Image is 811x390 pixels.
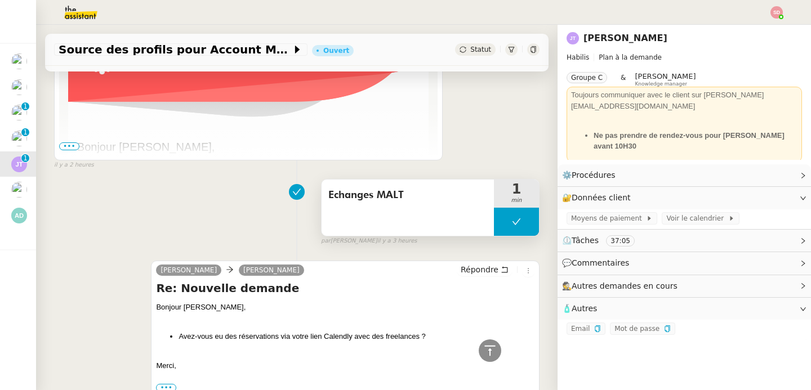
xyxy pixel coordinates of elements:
div: Merci, [156,360,534,371]
span: Echanges MALT [328,187,487,204]
p: 1 [23,154,28,164]
span: ⚙️ [562,169,621,182]
img: users%2F8NuB1JS84Sc4SkbzJXpyHM7KMuG3%2Favatar%2Fd5292cd2-784e-467b-87b2-56ab1a7188a8 [11,182,27,198]
div: Ouvert [323,47,349,54]
span: Autres [572,304,597,313]
div: ⏲️Tâches 37:05 [558,230,811,252]
span: Email [571,325,590,333]
h4: Re: Nouvelle demande [156,280,534,296]
img: users%2FrZ9hsAwvZndyAxvpJrwIinY54I42%2Favatar%2FChatGPT%20Image%201%20aou%CC%82t%202025%2C%2011_1... [11,53,27,69]
div: 💬Commentaires [558,252,811,274]
div: Bonjour [PERSON_NAME], [77,140,420,154]
p: 1 [23,102,28,113]
span: Mot de passe [614,325,660,333]
div: 🔐Données client [558,187,811,209]
button: Répondre [457,263,513,276]
span: Autres demandes en cours [572,281,678,290]
span: Knowledge manager [635,81,687,87]
img: svg [11,208,27,223]
a: [PERSON_NAME] [239,265,304,275]
li: Avez-vous eu des réservations via votre lien Calendly avec des freelances ? [179,331,534,342]
img: users%2FNsDxpgzytqOlIY2WSYlFcHtx26m1%2Favatar%2F8901.jpg [11,131,27,146]
span: il y a 2 heures [54,160,94,170]
p: 1 [23,128,28,138]
span: min [494,196,539,205]
img: svg [770,6,783,19]
span: Voir le calendrier [666,213,728,224]
strong: Ne pas prendre de rendez-vous pour [PERSON_NAME] avant 10H30 [594,131,785,151]
nz-badge-sup: 1 [21,154,29,162]
nz-badge-sup: 1 [21,102,29,110]
div: 🧴Autres [558,298,811,320]
span: [PERSON_NAME] [161,266,217,274]
nz-tag: 37:05 [606,235,635,246]
span: Habilis [567,53,589,61]
span: Source des profils pour Account Manager [59,44,292,55]
span: [PERSON_NAME] [635,72,696,80]
img: svg [567,32,579,44]
div: 🕵️Autres demandes en cours [558,275,811,297]
div: Toujours communiquer avec le client sur [PERSON_NAME][EMAIL_ADDRESS][DOMAIN_NAME] [571,89,797,111]
img: users%2FNsDxpgzytqOlIY2WSYlFcHtx26m1%2Favatar%2F8901.jpg [11,79,27,95]
span: Plan à la demande [599,53,662,61]
nz-tag: Groupe C [567,72,607,83]
div: Bonjour [PERSON_NAME], [156,302,534,313]
img: svg [11,156,27,172]
div: ⚙️Procédures [558,164,811,186]
span: Statut [470,46,491,53]
span: Données client [572,193,631,202]
span: Répondre [461,264,498,275]
span: 🕵️ [562,281,683,290]
span: & [621,72,626,87]
span: ⏲️ [562,236,644,245]
a: [PERSON_NAME] [583,33,667,43]
span: par [321,236,331,246]
span: ••• [59,142,79,150]
small: [PERSON_NAME] [321,236,417,246]
span: 🧴 [562,304,597,313]
span: Moyens de paiement [571,213,646,224]
span: Procédures [572,171,616,180]
img: users%2FNsDxpgzytqOlIY2WSYlFcHtx26m1%2Favatar%2F8901.jpg [11,105,27,120]
span: 1 [494,182,539,196]
span: Commentaires [572,258,629,267]
span: 🔐 [562,191,635,204]
span: Tâches [572,236,599,245]
nz-badge-sup: 1 [21,128,29,136]
app-user-label: Knowledge manager [635,72,696,87]
span: 💬 [562,258,634,267]
span: il y a 3 heures [377,236,417,246]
